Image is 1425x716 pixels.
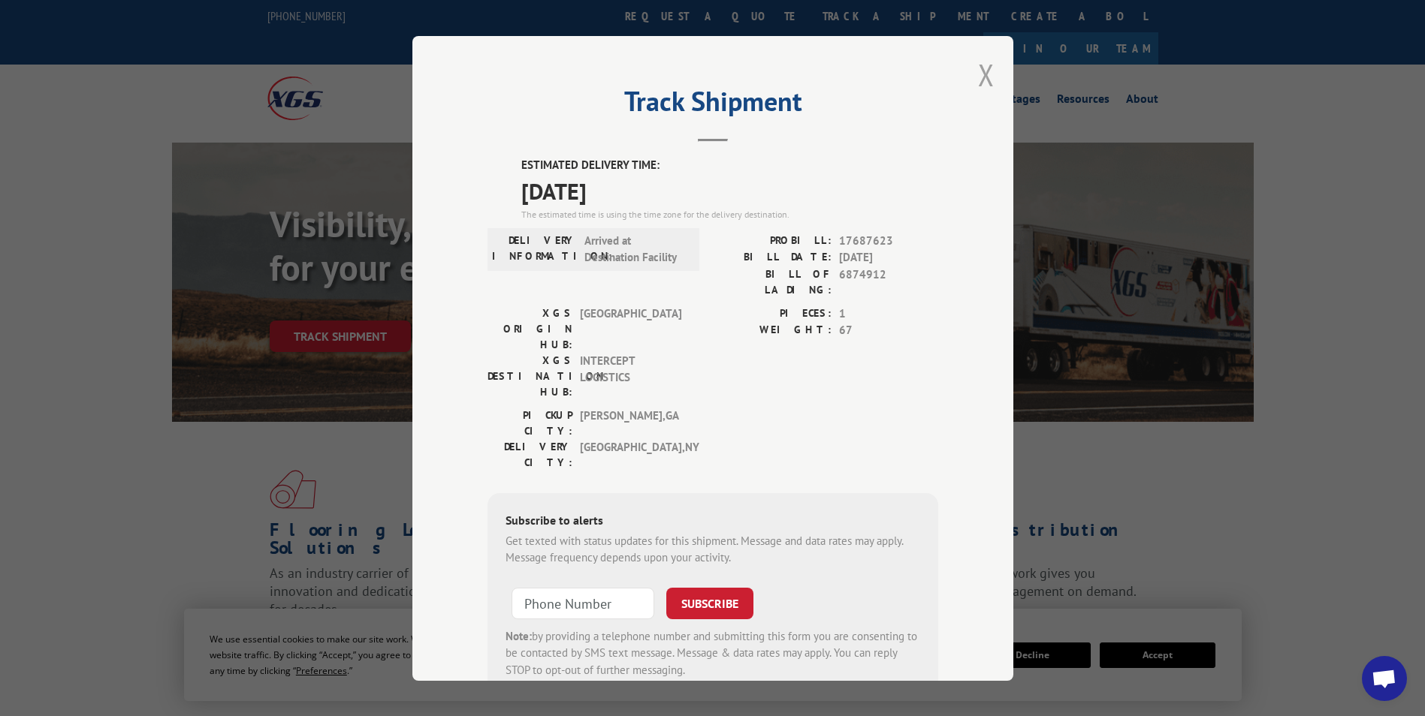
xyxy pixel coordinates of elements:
label: PROBILL: [713,232,832,249]
input: Phone Number [512,587,654,618]
button: Close modal [978,55,995,95]
label: WEIGHT: [713,322,832,339]
div: Open chat [1362,656,1407,701]
h2: Track Shipment [488,91,938,119]
strong: Note: [506,628,532,642]
span: [GEOGRAPHIC_DATA] , NY [580,438,681,470]
span: [DATE] [839,249,938,266]
div: Subscribe to alerts [506,510,920,532]
label: DELIVERY CITY: [488,438,572,470]
label: DELIVERY INFORMATION: [492,232,577,266]
div: by providing a telephone number and submitting this form you are consenting to be contacted by SM... [506,627,920,678]
span: 1 [839,305,938,322]
span: 6874912 [839,266,938,297]
span: [GEOGRAPHIC_DATA] [580,305,681,352]
span: [DATE] [521,173,938,207]
label: XGS ORIGIN HUB: [488,305,572,352]
label: BILL OF LADING: [713,266,832,297]
span: INTERCEPT LOGISTICS [580,352,681,399]
span: Arrived at Destination Facility [584,232,686,266]
div: The estimated time is using the time zone for the delivery destination. [521,207,938,221]
span: 17687623 [839,232,938,249]
span: [PERSON_NAME] , GA [580,407,681,438]
div: Get texted with status updates for this shipment. Message and data rates may apply. Message frequ... [506,532,920,566]
label: PIECES: [713,305,832,322]
label: ESTIMATED DELIVERY TIME: [521,157,938,174]
label: PICKUP CITY: [488,407,572,438]
label: XGS DESTINATION HUB: [488,352,572,399]
label: BILL DATE: [713,249,832,266]
button: SUBSCRIBE [666,587,753,618]
span: 67 [839,322,938,339]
